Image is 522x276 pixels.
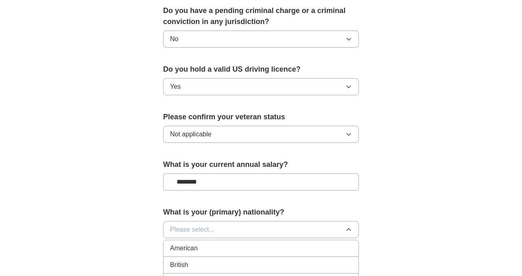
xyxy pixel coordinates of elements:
span: American [170,243,198,253]
span: Please select... [170,225,215,234]
span: Yes [170,82,181,92]
span: No [170,34,178,44]
label: What is your current annual salary? [163,159,359,170]
button: No [163,31,359,48]
label: Do you have a pending criminal charge or a criminal conviction in any jurisdiction? [163,5,359,27]
label: Do you hold a valid US driving licence? [163,64,359,75]
span: Not applicable [170,129,211,139]
button: Please select... [163,221,359,238]
label: Please confirm your veteran status [163,112,359,123]
button: Yes [163,78,359,95]
button: Not applicable [163,126,359,143]
label: What is your (primary) nationality? [163,207,359,218]
span: British [170,260,188,270]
